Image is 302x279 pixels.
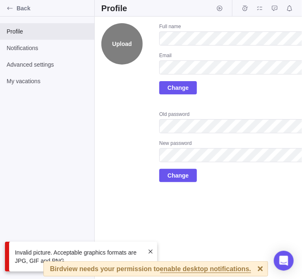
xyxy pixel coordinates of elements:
[214,2,225,14] span: Start timer
[239,6,251,13] a: Time logs
[254,2,266,14] span: My assignments
[254,6,266,13] a: My assignments
[284,6,295,13] a: Notifications
[239,2,251,14] span: Time logs
[168,171,189,180] span: Change
[269,6,280,13] a: Approval requests
[15,248,144,265] div: Invalid picture. Acceptable graphics formats are JPG, GIF and PNG.
[274,251,294,271] div: Open Intercom Messenger
[50,262,251,276] div: Birdview needs your permission to
[284,2,295,14] span: Notifications
[7,27,88,36] span: Profile
[7,77,88,85] span: My vacations
[159,81,197,94] span: Change
[160,266,251,273] span: enable desktop notifications.
[101,2,127,14] h2: Profile
[159,169,197,182] span: Change
[7,44,88,52] span: Notifications
[168,83,189,93] span: Change
[17,4,91,12] span: Back
[7,60,88,69] span: Advanced settings
[269,2,280,14] span: Approval requests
